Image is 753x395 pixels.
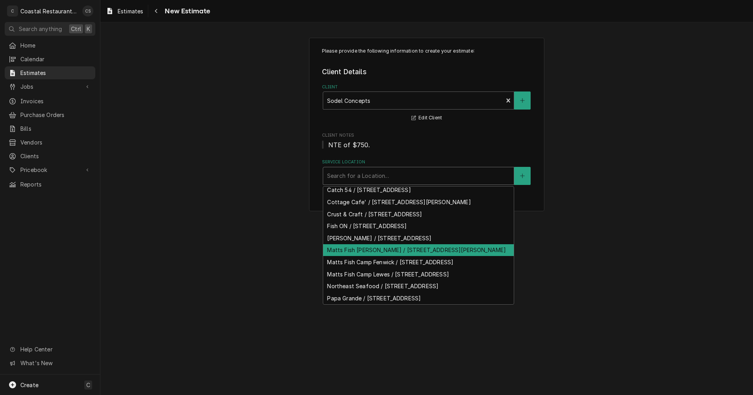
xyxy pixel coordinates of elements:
[20,124,91,133] span: Bills
[309,38,544,212] div: Estimate Create/Update
[323,196,514,208] div: Cottage Cafe' / [STREET_ADDRESS][PERSON_NAME]
[103,5,146,18] a: Estimates
[322,159,532,185] div: Service Location
[20,180,91,188] span: Reports
[520,173,525,179] svg: Create New Location
[20,345,91,353] span: Help Center
[323,292,514,304] div: Papa Grande / [STREET_ADDRESS]
[5,39,95,52] a: Home
[20,69,91,77] span: Estimates
[20,166,80,174] span: Pricebook
[20,55,91,63] span: Calendar
[323,256,514,268] div: Matts Fish Camp Fenwick / [STREET_ADDRESS]
[20,138,91,146] span: Vendors
[322,159,532,165] label: Service Location
[323,220,514,232] div: Fish ON / [STREET_ADDRESS]
[20,382,38,388] span: Create
[322,132,532,139] span: Client Notes
[328,141,370,149] span: NTE of $750.
[20,82,80,91] span: Jobs
[20,7,78,15] div: Coastal Restaurant Repair
[323,232,514,244] div: [PERSON_NAME] / [STREET_ADDRESS]
[5,122,95,135] a: Bills
[7,5,18,16] div: C
[322,84,532,123] div: Client
[5,108,95,121] a: Purchase Orders
[323,244,514,256] div: Matts Fish [PERSON_NAME] / [STREET_ADDRESS][PERSON_NAME]
[520,98,525,103] svg: Create New Client
[514,91,531,110] button: Create New Client
[5,95,95,108] a: Invoices
[5,66,95,79] a: Estimates
[323,280,514,292] div: Northeast Seafood / [STREET_ADDRESS]
[71,25,81,33] span: Ctrl
[20,152,91,160] span: Clients
[5,150,95,163] a: Clients
[5,178,95,191] a: Reports
[162,6,210,16] span: New Estimate
[323,268,514,280] div: Matts Fish Camp Lewes / [STREET_ADDRESS]
[86,381,90,389] span: C
[150,5,162,17] button: Navigate back
[20,359,91,367] span: What's New
[5,357,95,369] a: Go to What's New
[5,163,95,176] a: Go to Pricebook
[322,48,532,185] div: Estimate Create/Update Form
[20,111,91,119] span: Purchase Orders
[322,84,532,90] label: Client
[322,132,532,149] div: Client Notes
[5,80,95,93] a: Go to Jobs
[322,140,532,150] span: Client Notes
[322,48,532,55] p: Please provide the following information to create your estimate:
[5,136,95,149] a: Vendors
[514,167,531,185] button: Create New Location
[322,67,532,77] legend: Client Details
[82,5,93,16] div: CS
[5,343,95,356] a: Go to Help Center
[20,97,91,105] span: Invoices
[5,22,95,36] button: Search anythingCtrlK
[82,5,93,16] div: Chris Sockriter's Avatar
[410,113,443,123] button: Edit Client
[19,25,62,33] span: Search anything
[118,7,143,15] span: Estimates
[87,25,90,33] span: K
[5,53,95,66] a: Calendar
[20,41,91,49] span: Home
[323,184,514,196] div: Catch 54 / [STREET_ADDRESS]
[323,208,514,220] div: Crust & Craft / [STREET_ADDRESS]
